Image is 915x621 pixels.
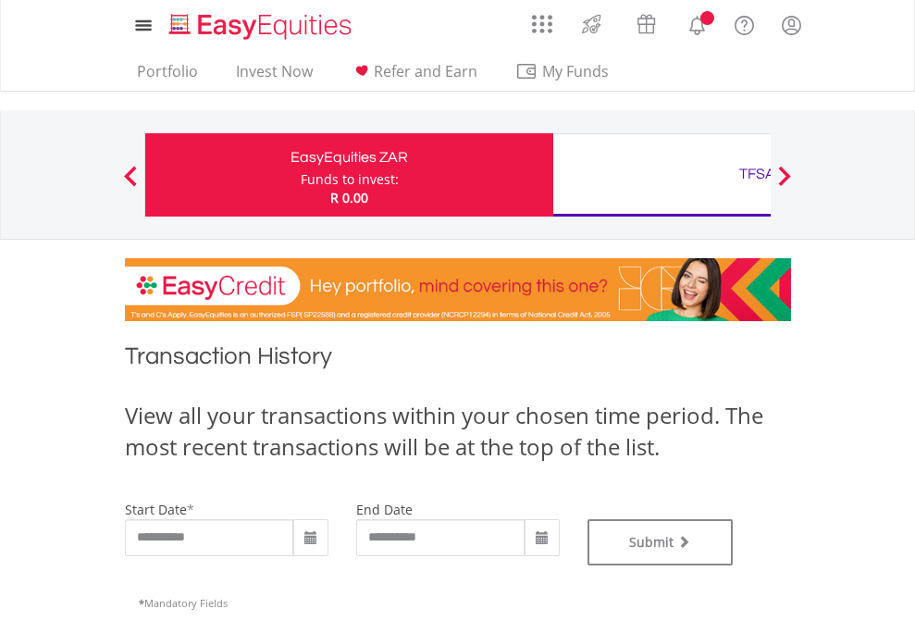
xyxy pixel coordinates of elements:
button: Submit [587,519,734,565]
span: My Funds [515,59,637,83]
a: AppsGrid [520,5,564,34]
img: thrive-v2.svg [576,9,607,39]
a: My Profile [768,5,815,45]
a: Invest Now [229,62,320,91]
a: Notifications [674,5,721,42]
div: EasyEquities ZAR [156,144,542,170]
a: FAQ's and Support [721,5,768,42]
label: start date [125,501,187,518]
button: Next [766,175,803,193]
img: vouchers-v2.svg [631,9,662,39]
button: Previous [112,175,149,193]
a: Portfolio [130,62,205,91]
img: grid-menu-icon.svg [532,14,552,34]
span: R 0.00 [330,189,368,206]
a: Home page [162,5,359,42]
label: end date [356,501,413,518]
img: EasyEquities_Logo.png [166,11,359,42]
span: Refer and Earn [374,61,477,81]
div: Funds to invest: [301,170,399,189]
a: Refer and Earn [343,62,485,91]
h1: Transaction History [125,340,791,381]
div: View all your transactions within your chosen time period. The most recent transactions will be a... [125,400,791,464]
img: EasyCredit Promotion Banner [125,258,791,321]
span: Mandatory Fields [139,596,228,610]
a: Vouchers [619,5,674,39]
